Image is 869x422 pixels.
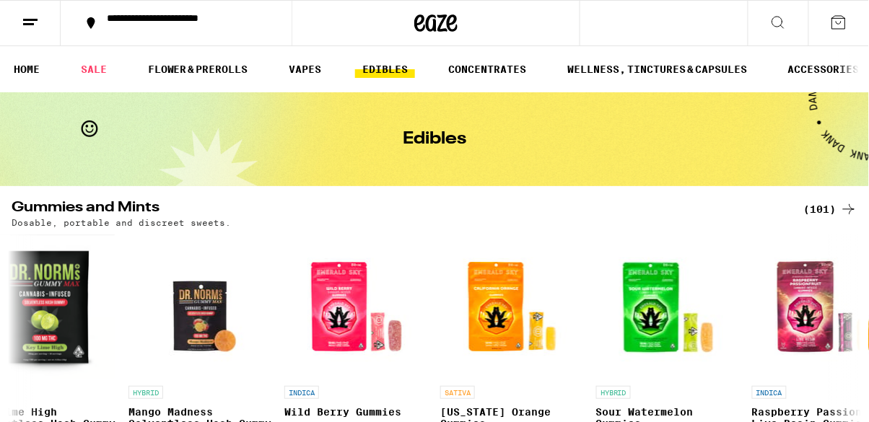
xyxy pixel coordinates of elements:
h1: Edibles [403,131,466,148]
img: Emerald Sky - California Orange Gummies [440,234,585,379]
p: INDICA [752,386,787,399]
a: (101) [804,201,857,218]
a: FLOWER & PREROLLS [141,61,256,78]
h2: Gummies and Mints [12,201,787,218]
a: VAPES [281,61,328,78]
a: WELLNESS, TINCTURES & CAPSULES [560,61,754,78]
p: Wild Berry Gummies [284,406,429,418]
img: Emerald Sky - Sour Watermelon Gummies [596,234,741,379]
img: Dr. Norm's - Mango Madness Solventless Hash Gummy [128,234,273,379]
p: HYBRID [596,386,631,399]
a: ACCESSORIES [781,61,867,78]
p: INDICA [284,386,319,399]
p: SATIVA [440,386,475,399]
a: CONCENTRATES [442,61,534,78]
a: SALE [74,61,114,78]
img: Emerald Sky - Wild Berry Gummies [284,234,429,379]
span: Hi. Need any help? [9,10,104,22]
a: EDIBLES [355,61,415,78]
p: HYBRID [128,386,163,399]
a: HOME [6,61,47,78]
p: Dosable, portable and discreet sweets. [12,218,231,227]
